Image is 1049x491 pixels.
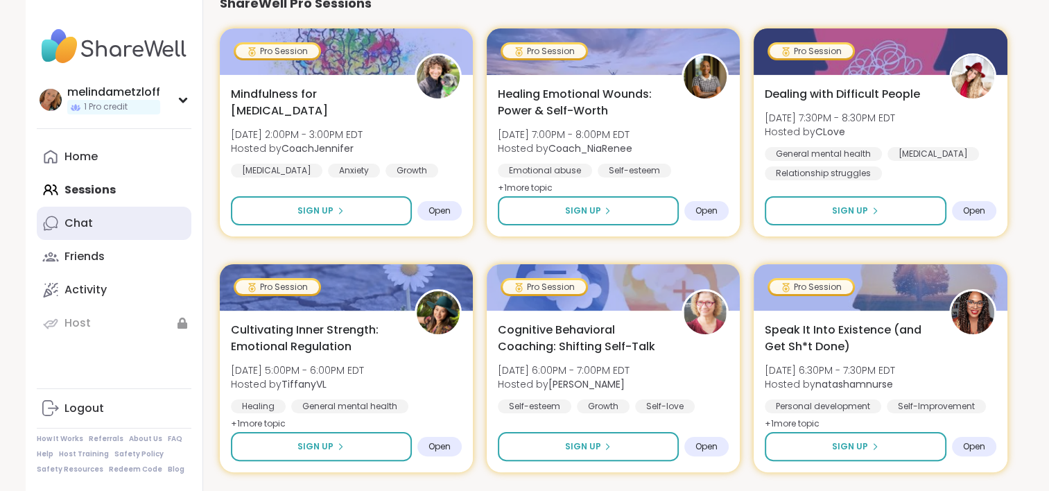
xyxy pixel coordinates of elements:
a: Referrals [89,434,123,444]
b: Coach_NiaRenee [548,141,632,155]
span: [DATE] 7:00PM - 8:00PM EDT [498,128,632,141]
img: Coach_NiaRenee [684,55,727,98]
span: [DATE] 6:00PM - 7:00PM EDT [498,363,630,377]
div: Logout [64,401,104,416]
span: Open [695,205,718,216]
div: Chat [64,216,93,231]
span: Sign Up [297,440,333,453]
div: Anxiety [328,164,380,178]
span: Open [963,441,985,452]
img: TiffanyVL [417,291,460,334]
span: [DATE] 5:00PM - 6:00PM EDT [231,363,364,377]
span: Mindfulness for [MEDICAL_DATA] [231,86,399,119]
button: Sign Up [231,196,412,225]
div: Activity [64,282,107,298]
a: Safety Resources [37,465,103,474]
a: Host Training [59,449,109,459]
span: Cultivating Inner Strength: Emotional Regulation [231,322,399,355]
a: Safety Policy [114,449,164,459]
b: CoachJennifer [281,141,354,155]
div: Self-esteem [498,399,571,413]
div: Self-love [635,399,695,413]
span: Open [695,441,718,452]
span: Hosted by [231,141,363,155]
div: Pro Session [236,280,319,294]
span: [DATE] 6:30PM - 7:30PM EDT [765,363,895,377]
div: Relationship struggles [765,166,882,180]
span: Hosted by [765,377,895,391]
div: Emotional abuse [498,164,592,178]
button: Sign Up [498,432,679,461]
a: Friends [37,240,191,273]
div: Pro Session [236,44,319,58]
div: [MEDICAL_DATA] [887,147,979,161]
div: [MEDICAL_DATA] [231,164,322,178]
a: Help [37,449,53,459]
span: 1 Pro credit [84,101,128,113]
span: Open [963,205,985,216]
span: Open [428,441,451,452]
div: Self-esteem [598,164,671,178]
span: Speak It Into Existence (and Get Sh*t Done) [765,322,933,355]
span: Dealing with Difficult People [765,86,920,103]
div: Personal development [765,399,881,413]
span: Open [428,205,451,216]
div: General mental health [765,147,882,161]
span: Hosted by [231,377,364,391]
div: Growth [577,399,630,413]
span: [DATE] 7:30PM - 8:30PM EDT [765,111,895,125]
a: How It Works [37,434,83,444]
a: Chat [37,207,191,240]
img: melindametzloff [40,89,62,111]
b: [PERSON_NAME] [548,377,625,391]
span: Hosted by [498,377,630,391]
img: ShareWell Nav Logo [37,22,191,71]
span: Cognitive Behavioral Coaching: Shifting Self-Talk [498,322,666,355]
a: FAQ [168,434,182,444]
a: Activity [37,273,191,307]
span: [DATE] 2:00PM - 3:00PM EDT [231,128,363,141]
div: Pro Session [503,280,586,294]
span: Sign Up [564,205,600,217]
div: Self-Improvement [887,399,986,413]
button: Sign Up [498,196,679,225]
img: Fausta [684,291,727,334]
span: Sign Up [297,205,333,217]
span: Sign Up [832,205,868,217]
div: General mental health [291,399,408,413]
div: Healing [231,399,286,413]
span: Hosted by [498,141,632,155]
div: Pro Session [503,44,586,58]
div: Host [64,316,91,331]
span: Sign Up [564,440,600,453]
b: natashamnurse [815,377,893,391]
a: Redeem Code [109,465,162,474]
span: Hosted by [765,125,895,139]
a: Host [37,307,191,340]
div: Home [64,149,98,164]
b: CLove [815,125,845,139]
div: Pro Session [770,44,853,58]
a: Logout [37,392,191,425]
span: Healing Emotional Wounds: Power & Self-Worth [498,86,666,119]
div: Growth [385,164,438,178]
img: CLove [951,55,994,98]
a: About Us [129,434,162,444]
button: Sign Up [765,432,946,461]
button: Sign Up [231,432,412,461]
img: natashamnurse [951,291,994,334]
img: CoachJennifer [417,55,460,98]
div: Pro Session [770,280,853,294]
button: Sign Up [765,196,946,225]
span: Sign Up [832,440,868,453]
a: Blog [168,465,184,474]
b: TiffanyVL [281,377,327,391]
a: Home [37,140,191,173]
div: melindametzloff [67,85,160,100]
div: Friends [64,249,105,264]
